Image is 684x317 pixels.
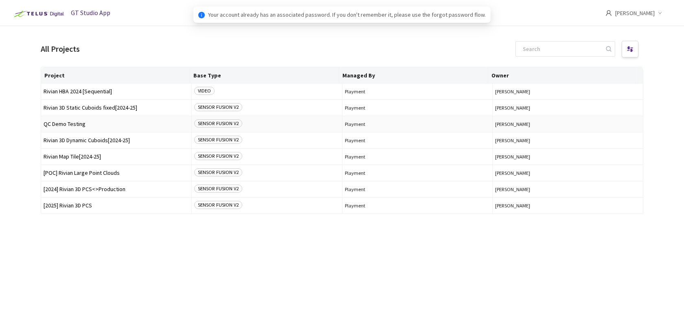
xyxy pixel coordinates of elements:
th: Base Type [190,67,339,84]
span: Rivian 3D Dynamic Cuboids[2024-25] [44,137,189,143]
span: SENSOR FUSION V2 [194,185,242,193]
button: [PERSON_NAME] [495,170,640,176]
span: SENSOR FUSION V2 [194,119,242,128]
button: [PERSON_NAME] [495,186,640,192]
span: Playment [345,203,490,209]
span: [2025] Rivian 3D PCS [44,203,189,209]
button: [PERSON_NAME] [495,154,640,160]
button: [PERSON_NAME] [495,121,640,127]
span: info-circle [198,12,205,18]
button: [PERSON_NAME] [495,203,640,209]
span: [POC] Rivian Large Point Clouds [44,170,189,176]
span: GT Studio App [71,9,110,17]
th: Owner [488,67,637,84]
span: [2024] Rivian 3D PCS<>Production [44,186,189,192]
span: Rivian 3D Static Cuboids fixed[2024-25] [44,105,189,111]
span: Rivian HBA 2024 [Sequential] [44,88,189,95]
span: Playment [345,121,490,127]
input: Search [518,42,605,56]
span: Playment [345,105,490,111]
span: SENSOR FUSION V2 [194,201,242,209]
span: Rivian Map Tile[2024-25] [44,154,189,160]
span: SENSOR FUSION V2 [194,103,242,111]
button: [PERSON_NAME] [495,105,640,111]
span: Playment [345,137,490,143]
div: All Projects [41,43,80,55]
button: [PERSON_NAME] [495,88,640,95]
th: Project [41,67,190,84]
img: Telus [10,7,66,20]
th: Managed By [339,67,488,84]
span: VIDEO [194,87,215,95]
span: SENSOR FUSION V2 [194,136,242,144]
span: SENSOR FUSION V2 [194,152,242,160]
span: QC Demo Testing [44,121,189,127]
span: SENSOR FUSION V2 [194,168,242,176]
span: Your account already has an associated password. If you don't remember it, please use the forgot ... [208,10,486,19]
span: user [605,10,612,16]
span: Playment [345,88,490,95]
button: [PERSON_NAME] [495,137,640,143]
span: Playment [345,170,490,176]
span: Playment [345,186,490,192]
span: Playment [345,154,490,160]
span: down [658,11,662,15]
